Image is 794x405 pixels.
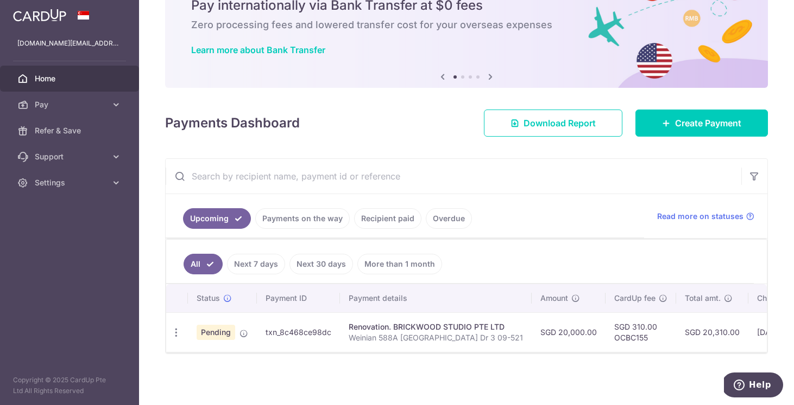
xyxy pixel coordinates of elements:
[540,293,568,304] span: Amount
[166,159,741,194] input: Search by recipient name, payment id or reference
[165,113,300,133] h4: Payments Dashboard
[13,9,66,22] img: CardUp
[197,293,220,304] span: Status
[524,117,596,130] span: Download Report
[191,44,325,55] a: Learn more about Bank Transfer
[657,211,743,222] span: Read more on statuses
[340,284,532,312] th: Payment details
[227,254,285,274] a: Next 7 days
[184,254,223,274] a: All
[255,208,350,229] a: Payments on the way
[354,208,421,229] a: Recipient paid
[191,18,742,31] h6: Zero processing fees and lowered transfer cost for your overseas expenses
[724,372,783,400] iframe: Opens a widget where you can find more information
[532,312,606,352] td: SGD 20,000.00
[17,38,122,49] p: [DOMAIN_NAME][EMAIL_ADDRESS][DOMAIN_NAME]
[257,284,340,312] th: Payment ID
[257,312,340,352] td: txn_8c468ce98dc
[289,254,353,274] a: Next 30 days
[484,110,622,137] a: Download Report
[197,325,235,340] span: Pending
[35,177,106,188] span: Settings
[606,312,676,352] td: SGD 310.00 OCBC155
[426,208,472,229] a: Overdue
[35,73,106,84] span: Home
[183,208,251,229] a: Upcoming
[35,125,106,136] span: Refer & Save
[349,322,523,332] div: Renovation. BRICKWOOD STUDIO PTE LTD
[657,211,754,222] a: Read more on statuses
[676,312,748,352] td: SGD 20,310.00
[685,293,721,304] span: Total amt.
[614,293,656,304] span: CardUp fee
[35,99,106,110] span: Pay
[357,254,442,274] a: More than 1 month
[675,117,741,130] span: Create Payment
[635,110,768,137] a: Create Payment
[35,151,106,162] span: Support
[349,332,523,343] p: Weinian 588A [GEOGRAPHIC_DATA] Dr 3 09-521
